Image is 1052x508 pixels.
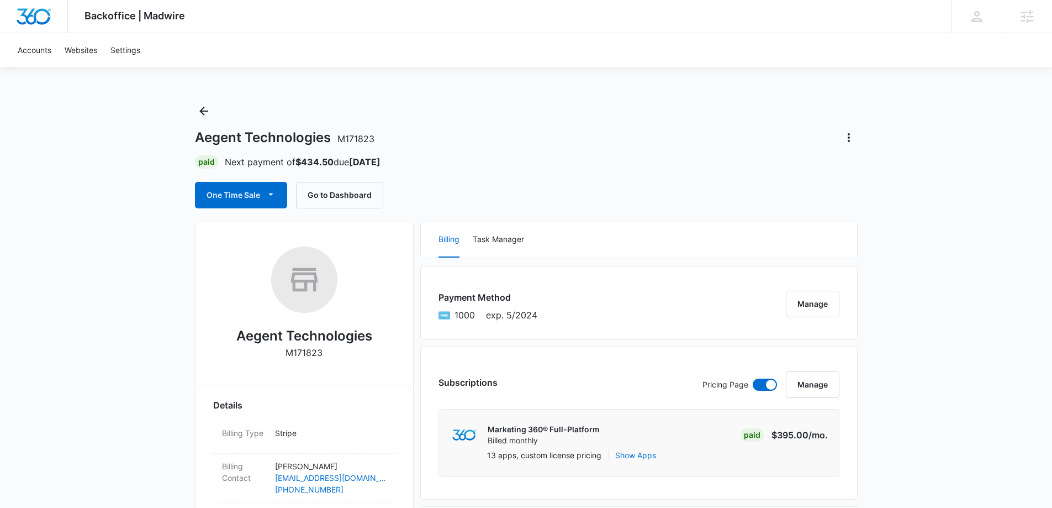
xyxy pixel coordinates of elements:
[840,129,858,146] button: Actions
[295,156,334,167] strong: $434.50
[454,308,475,322] span: American Express ending with
[488,435,600,446] p: Billed monthly
[286,346,323,359] p: M171823
[786,291,839,317] button: Manage
[104,33,147,67] a: Settings
[58,33,104,67] a: Websites
[213,454,395,502] div: Billing Contact[PERSON_NAME][EMAIL_ADDRESS][DOMAIN_NAME][PHONE_NUMBER]
[438,376,498,389] h3: Subscriptions
[488,424,600,435] p: Marketing 360® Full-Platform
[275,484,387,495] a: [PHONE_NUMBER]
[222,460,266,484] dt: Billing Contact
[615,449,656,461] button: Show Apps
[452,430,476,441] img: marketing360Logo
[225,155,380,169] p: Next payment of due
[195,102,213,120] button: Back
[213,421,395,454] div: Billing TypeStripe
[222,427,266,439] dt: Billing Type
[84,10,185,22] span: Backoffice | Madwire
[195,155,218,169] div: Paid
[275,472,387,484] a: [EMAIL_ADDRESS][DOMAIN_NAME]
[195,129,374,146] h1: Aegent Technologies
[337,133,374,144] span: M171823
[11,33,58,67] a: Accounts
[486,308,537,322] span: exp. 5/2024
[438,291,537,304] h3: Payment Method
[296,182,383,208] button: Go to Dashboard
[786,371,839,398] button: Manage
[473,222,524,258] button: Task Manager
[771,428,828,442] p: $395.00
[808,430,828,441] span: /mo.
[195,182,287,208] button: One Time Sale
[275,460,387,472] p: [PERSON_NAME]
[741,428,764,442] div: Paid
[438,222,459,258] button: Billing
[236,326,372,346] h2: Aegent Technologies
[349,156,380,167] strong: [DATE]
[213,399,242,412] span: Details
[487,449,601,461] p: 13 apps, custom license pricing
[702,379,748,391] p: Pricing Page
[275,427,387,439] p: Stripe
